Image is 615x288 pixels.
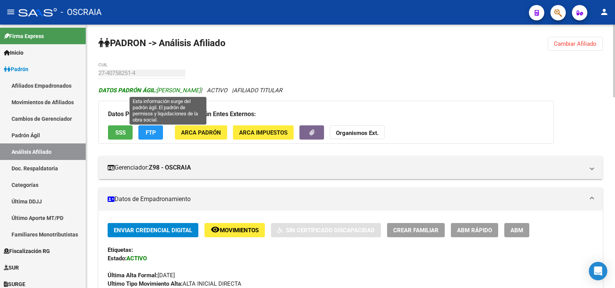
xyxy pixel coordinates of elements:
span: ABM [510,227,523,234]
span: ARCA Impuestos [239,129,288,136]
strong: Última Alta Formal: [108,272,158,279]
button: ABM Rápido [451,223,498,237]
span: SUR [4,263,19,272]
span: Fiscalización RG [4,247,50,255]
span: ALTA INICIAL DIRECTA [108,280,241,287]
span: FTP [146,129,156,136]
h3: Datos Personales y Afiliatorios según Entes Externos: [108,109,544,120]
span: Firma Express [4,32,44,40]
button: SSS [108,125,133,140]
span: ABM Rápido [457,227,492,234]
span: [PERSON_NAME] [98,87,201,94]
button: FTP [138,125,163,140]
mat-expansion-panel-header: Datos de Empadronamiento [98,188,603,211]
span: Cambiar Afiliado [554,40,597,47]
span: SSS [115,129,126,136]
strong: Ultimo Tipo Movimiento Alta: [108,280,183,287]
strong: Estado: [108,255,126,262]
mat-icon: person [600,7,609,17]
button: Sin Certificado Discapacidad [271,223,381,237]
strong: ACTIVO [126,255,147,262]
span: AFILIADO TITULAR [233,87,282,94]
mat-panel-title: Gerenciador: [108,163,584,172]
mat-icon: remove_red_eye [211,225,220,234]
button: Organismos Ext. [330,125,385,140]
button: Enviar Credencial Digital [108,223,198,237]
span: ARCA Padrón [181,129,221,136]
mat-icon: menu [6,7,15,17]
button: Cambiar Afiliado [548,37,603,51]
button: ABM [504,223,529,237]
span: Padrón [4,65,28,73]
span: Crear Familiar [393,227,439,234]
span: Sin Certificado Discapacidad [286,227,375,234]
strong: Organismos Ext. [336,130,379,137]
strong: Z98 - OSCRAIA [149,163,191,172]
strong: PADRON -> Análisis Afiliado [98,38,226,48]
span: Inicio [4,48,23,57]
span: Movimientos [220,227,259,234]
button: Movimientos [204,223,265,237]
i: | ACTIVO | [98,87,282,94]
button: Crear Familiar [387,223,445,237]
button: ARCA Padrón [175,125,227,140]
span: [DATE] [108,272,175,279]
button: ARCA Impuestos [233,125,294,140]
div: Open Intercom Messenger [589,262,607,280]
mat-expansion-panel-header: Gerenciador:Z98 - OSCRAIA [98,156,603,179]
strong: Etiquetas: [108,246,133,253]
mat-panel-title: Datos de Empadronamiento [108,195,584,203]
strong: DATOS PADRÓN ÁGIL: [98,87,156,94]
span: - OSCRAIA [61,4,101,21]
span: Enviar Credencial Digital [114,227,192,234]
